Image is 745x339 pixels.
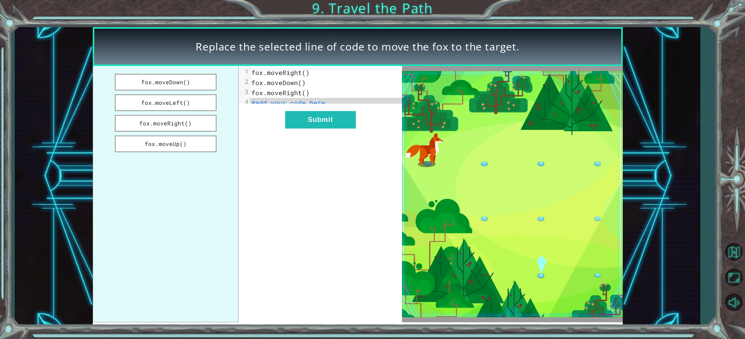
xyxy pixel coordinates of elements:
[115,94,217,111] button: fox.moveLeft()
[402,71,622,317] img: Interactive Art
[722,266,745,289] button: Maximize Browser
[722,241,745,263] button: Back to Map
[115,74,217,90] button: fox.moveDown()
[239,88,250,96] div: 3
[251,68,310,76] span: fox.moveRight()
[239,98,250,106] div: 4
[115,115,217,132] button: fox.moveRight()
[251,89,310,97] span: fox.moveRight()
[722,240,745,265] a: Back to Map
[722,291,745,314] button: Mute
[196,39,519,54] span: Replace the selected line of code to move the fox to the target.
[115,136,217,152] button: fox.moveUp()
[239,78,250,85] div: 2
[239,68,250,75] div: 1
[251,78,306,87] span: fox.moveDown()
[251,99,325,107] span: #add your code here
[285,111,356,129] button: Submit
